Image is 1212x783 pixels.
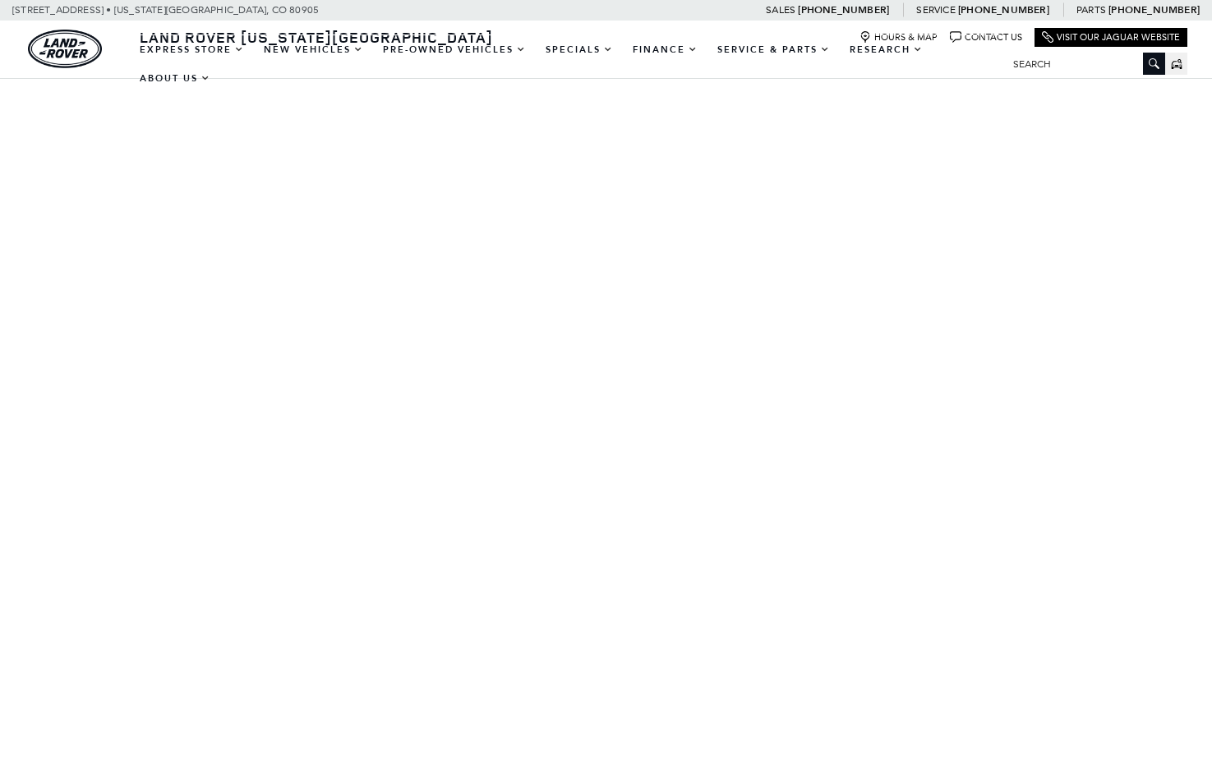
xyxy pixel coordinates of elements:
[28,30,102,68] img: Land Rover
[1042,31,1180,44] a: Visit Our Jaguar Website
[130,64,220,93] a: About Us
[373,35,536,64] a: Pre-Owned Vehicles
[859,31,938,44] a: Hours & Map
[1108,3,1200,16] a: [PHONE_NUMBER]
[536,35,623,64] a: Specials
[1001,54,1165,74] input: Search
[140,27,493,47] span: Land Rover [US_STATE][GEOGRAPHIC_DATA]
[12,4,319,16] a: [STREET_ADDRESS] • [US_STATE][GEOGRAPHIC_DATA], CO 80905
[916,4,955,16] span: Service
[28,30,102,68] a: land-rover
[958,3,1049,16] a: [PHONE_NUMBER]
[950,31,1022,44] a: Contact Us
[798,3,889,16] a: [PHONE_NUMBER]
[707,35,840,64] a: Service & Parts
[766,4,795,16] span: Sales
[254,35,373,64] a: New Vehicles
[130,35,1001,93] nav: Main Navigation
[130,35,254,64] a: EXPRESS STORE
[130,27,503,47] a: Land Rover [US_STATE][GEOGRAPHIC_DATA]
[1076,4,1106,16] span: Parts
[840,35,933,64] a: Research
[623,35,707,64] a: Finance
